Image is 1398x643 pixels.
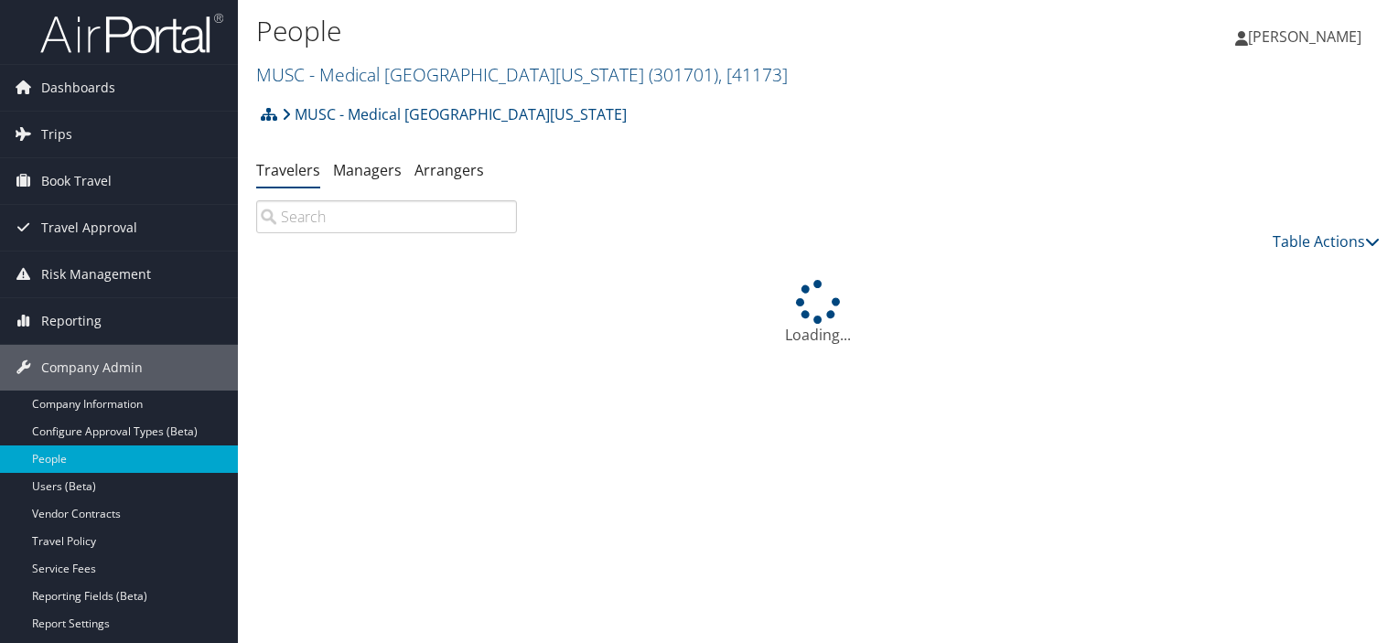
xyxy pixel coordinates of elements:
a: Managers [333,160,402,180]
span: Travel Approval [41,205,137,251]
span: Risk Management [41,252,151,297]
span: , [ 41173 ] [718,62,788,87]
span: Book Travel [41,158,112,204]
a: MUSC - Medical [GEOGRAPHIC_DATA][US_STATE] [282,96,627,133]
a: [PERSON_NAME] [1235,9,1380,64]
span: Reporting [41,298,102,344]
span: [PERSON_NAME] [1248,27,1361,47]
a: MUSC - Medical [GEOGRAPHIC_DATA][US_STATE] [256,62,788,87]
div: Loading... [256,280,1380,346]
span: Company Admin [41,345,143,391]
span: Dashboards [41,65,115,111]
h1: People [256,12,1005,50]
img: airportal-logo.png [40,12,223,55]
input: Search [256,200,517,233]
a: Travelers [256,160,320,180]
span: Trips [41,112,72,157]
a: Table Actions [1273,231,1380,252]
span: ( 301701 ) [649,62,718,87]
a: Arrangers [414,160,484,180]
